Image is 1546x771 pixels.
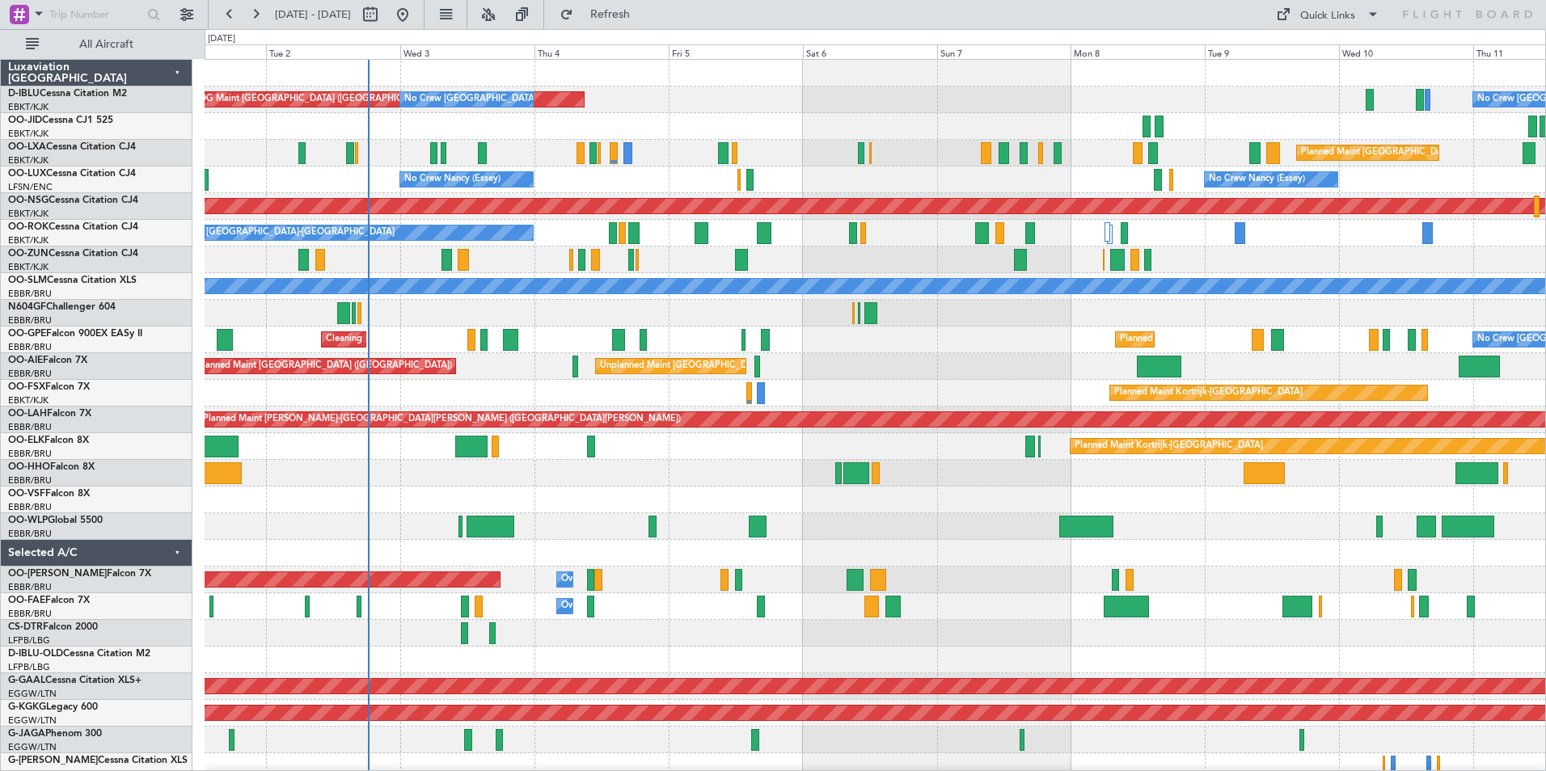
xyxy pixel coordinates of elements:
[404,167,501,192] div: No Crew Nancy (Essey)
[8,462,95,472] a: OO-HHOFalcon 8X
[8,101,49,113] a: EBKT/KJK
[1205,44,1339,59] div: Tue 9
[937,44,1071,59] div: Sun 7
[8,196,49,205] span: OO-NSG
[8,382,90,392] a: OO-FSXFalcon 7X
[8,501,52,513] a: EBBR/BRU
[192,87,473,112] div: AOG Maint [GEOGRAPHIC_DATA] ([GEOGRAPHIC_DATA] National)
[8,462,50,472] span: OO-HHO
[8,448,52,460] a: EBBR/BRU
[404,87,675,112] div: No Crew [GEOGRAPHIC_DATA] ([GEOGRAPHIC_DATA] National)
[8,382,45,392] span: OO-FSX
[8,688,57,700] a: EGGW/LTN
[8,249,138,259] a: OO-ZUNCessna Citation CJ4
[8,436,44,445] span: OO-ELK
[400,44,534,59] div: Wed 3
[561,567,671,592] div: Owner Melsbroek Air Base
[8,356,87,365] a: OO-AIEFalcon 7X
[8,608,52,620] a: EBBR/BRU
[534,44,669,59] div: Thu 4
[8,169,136,179] a: OO-LUXCessna Citation CJ4
[1071,44,1205,59] div: Mon 8
[8,302,116,312] a: N604GFChallenger 604
[600,354,904,378] div: Unplanned Maint [GEOGRAPHIC_DATA] ([GEOGRAPHIC_DATA] National)
[8,661,50,673] a: LFPB/LBG
[8,741,57,753] a: EGGW/LTN
[8,288,52,300] a: EBBR/BRU
[803,44,937,59] div: Sat 6
[8,276,137,285] a: OO-SLMCessna Citation XLS
[8,489,45,499] span: OO-VSF
[326,327,596,352] div: Cleaning [GEOGRAPHIC_DATA] ([GEOGRAPHIC_DATA] National)
[1268,2,1388,27] button: Quick Links
[8,702,46,712] span: G-KGKG
[18,32,175,57] button: All Aircraft
[8,314,52,327] a: EBBR/BRU
[8,249,49,259] span: OO-ZUN
[8,596,45,605] span: OO-FAE
[8,329,142,339] a: OO-GPEFalcon 900EX EASy II
[8,622,43,632] span: CS-DTR
[8,276,47,285] span: OO-SLM
[8,581,52,593] a: EBBR/BRU
[8,261,49,273] a: EBKT/KJK
[8,89,127,99] a: D-IBLUCessna Citation M2
[552,2,649,27] button: Refresh
[8,474,52,487] a: EBBR/BRU
[577,9,644,20] span: Refresh
[8,714,57,727] a: EGGW/LTN
[8,729,102,739] a: G-JAGAPhenom 300
[275,7,351,22] span: [DATE] - [DATE]
[8,169,46,179] span: OO-LUX
[197,354,452,378] div: Planned Maint [GEOGRAPHIC_DATA] ([GEOGRAPHIC_DATA])
[8,634,50,647] a: LFPB/LBG
[8,128,49,140] a: EBKT/KJK
[1339,44,1473,59] div: Wed 10
[8,516,48,525] span: OO-WLP
[203,407,681,432] div: Planned Maint [PERSON_NAME]-[GEOGRAPHIC_DATA][PERSON_NAME] ([GEOGRAPHIC_DATA][PERSON_NAME])
[669,44,803,59] div: Fri 5
[8,394,49,407] a: EBKT/KJK
[1300,8,1355,24] div: Quick Links
[8,368,52,380] a: EBBR/BRU
[8,649,63,659] span: D-IBLU-OLD
[137,221,395,245] div: A/C Unavailable [GEOGRAPHIC_DATA]-[GEOGRAPHIC_DATA]
[1120,327,1413,352] div: Planned Maint [GEOGRAPHIC_DATA] ([GEOGRAPHIC_DATA] National)
[8,329,46,339] span: OO-GPE
[8,756,98,765] span: G-[PERSON_NAME]
[8,89,40,99] span: D-IBLU
[8,222,49,232] span: OO-ROK
[8,702,98,712] a: G-KGKGLegacy 600
[8,489,90,499] a: OO-VSFFalcon 8X
[8,528,52,540] a: EBBR/BRU
[8,356,43,365] span: OO-AIE
[208,32,235,46] div: [DATE]
[8,142,136,152] a: OO-LXACessna Citation CJ4
[8,436,89,445] a: OO-ELKFalcon 8X
[8,421,52,433] a: EBBR/BRU
[1114,381,1303,405] div: Planned Maint Kortrijk-[GEOGRAPHIC_DATA]
[8,569,107,579] span: OO-[PERSON_NAME]
[8,649,150,659] a: D-IBLU-OLDCessna Citation M2
[42,39,171,50] span: All Aircraft
[561,594,671,618] div: Owner Melsbroek Air Base
[8,676,45,685] span: G-GAAL
[8,302,46,312] span: N604GF
[8,142,46,152] span: OO-LXA
[8,516,103,525] a: OO-WLPGlobal 5500
[8,222,138,232] a: OO-ROKCessna Citation CJ4
[1209,167,1305,192] div: No Crew Nancy (Essey)
[8,116,113,125] a: OO-JIDCessna CJ1 525
[8,676,142,685] a: G-GAALCessna Citation XLS+
[8,409,47,419] span: OO-LAH
[8,208,49,220] a: EBKT/KJK
[8,154,49,166] a: EBKT/KJK
[8,596,90,605] a: OO-FAEFalcon 7X
[8,196,138,205] a: OO-NSGCessna Citation CJ4
[8,341,52,353] a: EBBR/BRU
[266,44,400,59] div: Tue 2
[8,756,188,765] a: G-[PERSON_NAME]Cessna Citation XLS
[8,234,49,246] a: EBKT/KJK
[8,569,151,579] a: OO-[PERSON_NAME]Falcon 7X
[8,409,91,419] a: OO-LAHFalcon 7X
